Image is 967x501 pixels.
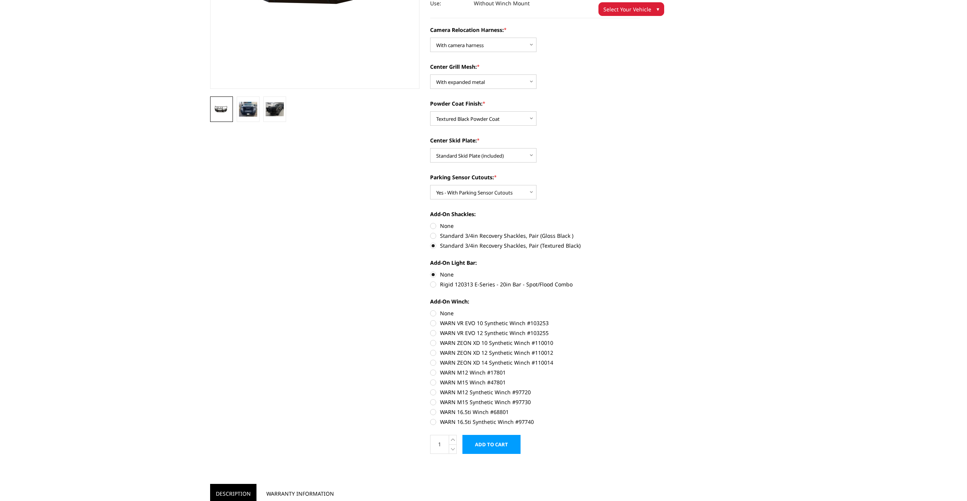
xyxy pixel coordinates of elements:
label: None [430,270,640,278]
label: Powder Coat Finish: [430,100,640,107]
label: WARN 16.5ti Winch #68801 [430,408,640,416]
label: WARN VR EVO 12 Synthetic Winch #103255 [430,329,640,337]
a: Support [411,6,441,17]
a: shop all [365,6,396,17]
label: WARN ZEON XD 10 Synthetic Winch #110010 [430,339,640,347]
button: Select Your Vehicle [598,2,664,16]
label: None [430,222,640,230]
label: Center Skid Plate: [430,136,640,144]
label: Add-On Shackles: [430,210,640,218]
label: Add-On Light Bar: [430,259,640,267]
a: Dealers [456,6,485,17]
label: None [430,309,640,317]
label: Standard 3/4in Recovery Shackles, Pair (Textured Black) [430,242,640,250]
a: News [548,6,563,17]
span: Select Your Vehicle [603,5,651,13]
label: WARN M12 Synthetic Winch #97720 [430,388,640,396]
label: Rigid 120313 E-Series - 20in Bar - Spot/Flood Combo [430,280,640,288]
label: WARN M15 Winch #47801 [430,378,640,386]
span: ▾ [657,5,659,13]
label: WARN VR EVO 10 Synthetic Winch #103253 [430,319,640,327]
input: Add to Cart [462,435,521,454]
label: WARN M15 Synthetic Winch #97730 [430,398,640,406]
img: 2024-2025 GMC 2500-3500 - T2 Series - Extreme Front Bumper (receiver or winch) [212,105,231,114]
label: WARN ZEON XD 14 Synthetic Winch #110014 [430,359,640,367]
a: SEMA Show [500,6,533,17]
a: Home [333,6,349,17]
label: Center Grill Mesh: [430,63,640,71]
label: WARN M12 Winch #17801 [430,368,640,376]
img: 2024-2025 GMC 2500-3500 - T2 Series - Extreme Front Bumper (receiver or winch) [239,102,257,117]
label: Add-On Winch: [430,297,640,305]
label: WARN ZEON XD 12 Synthetic Winch #110012 [430,349,640,357]
label: Parking Sensor Cutouts: [430,173,640,181]
img: 2024-2025 GMC 2500-3500 - T2 Series - Extreme Front Bumper (receiver or winch) [266,102,284,116]
label: Camera Relocation Harness: [430,26,640,34]
label: WARN 16.5ti Synthetic Winch #97740 [430,418,640,426]
label: Standard 3/4in Recovery Shackles, Pair (Gloss Black ) [430,232,640,240]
